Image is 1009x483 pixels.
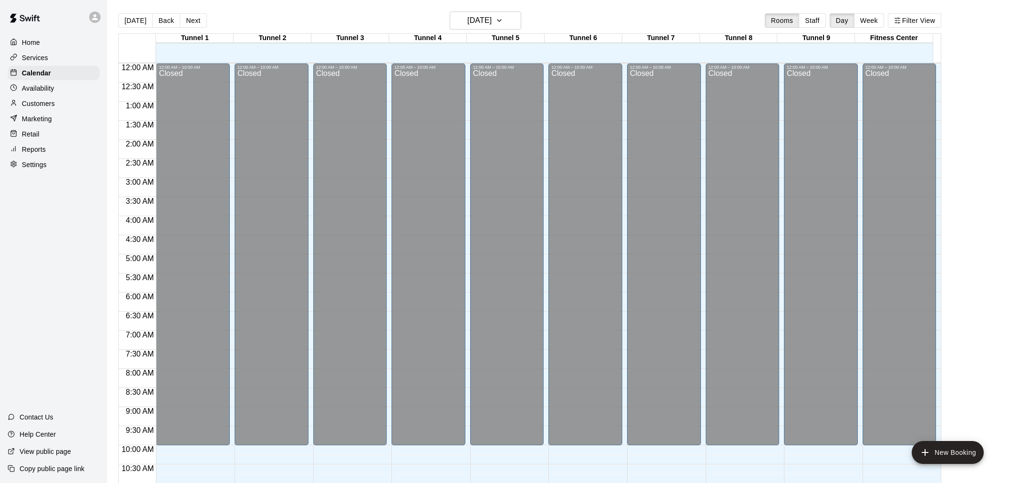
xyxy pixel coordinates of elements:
div: Closed [316,70,384,449]
div: Closed [787,70,855,449]
div: 12:00 AM – 10:00 AM [237,65,306,70]
p: Settings [22,160,47,169]
div: 12:00 AM – 10:00 AM [159,65,227,70]
a: Settings [8,157,100,172]
span: 9:00 AM [124,407,156,415]
button: [DATE] [118,13,153,28]
span: 2:00 AM [124,140,156,148]
span: 3:00 AM [124,178,156,186]
p: View public page [20,447,71,456]
div: 12:00 AM – 10:00 AM: Closed [706,63,780,445]
p: Home [22,38,40,47]
a: Calendar [8,66,100,80]
div: Fitness Center [855,34,933,43]
div: Tunnel 2 [234,34,311,43]
span: 4:30 AM [124,235,156,243]
p: Help Center [20,430,56,439]
div: 12:00 AM – 10:00 AM: Closed [235,63,309,445]
span: 3:30 AM [124,197,156,205]
div: Tunnel 9 [777,34,855,43]
span: 9:30 AM [124,426,156,434]
div: Tunnel 3 [311,34,389,43]
div: 12:00 AM – 10:00 AM [865,65,934,70]
span: 5:00 AM [124,254,156,262]
div: 12:00 AM – 10:00 AM: Closed [627,63,701,445]
p: Reports [22,145,46,154]
div: 12:00 AM – 10:00 AM [394,65,463,70]
button: add [912,441,984,464]
span: 8:30 AM [124,388,156,396]
div: 12:00 AM – 10:00 AM: Closed [548,63,622,445]
div: 12:00 AM – 10:00 AM [630,65,698,70]
div: 12:00 AM – 10:00 AM: Closed [863,63,937,445]
p: Contact Us [20,412,53,422]
button: Filter View [888,13,941,28]
a: Services [8,51,100,65]
a: Customers [8,96,100,111]
div: Closed [394,70,463,449]
div: Tunnel 1 [156,34,234,43]
div: Closed [630,70,698,449]
div: Tunnel 6 [545,34,622,43]
p: Copy public page link [20,464,84,473]
span: 10:00 AM [119,445,156,453]
a: Availability [8,81,100,95]
span: 7:30 AM [124,350,156,358]
span: 8:00 AM [124,369,156,377]
div: 12:00 AM – 10:00 AM [787,65,855,70]
button: [DATE] [450,11,521,30]
span: 10:30 AM [119,464,156,472]
div: Closed [237,70,306,449]
div: Closed [709,70,777,449]
button: Back [152,13,180,28]
div: 12:00 AM – 10:00 AM: Closed [784,63,858,445]
span: 1:00 AM [124,102,156,110]
a: Reports [8,142,100,157]
h6: [DATE] [467,14,492,27]
div: 12:00 AM – 10:00 AM: Closed [470,63,544,445]
div: 12:00 AM – 10:00 AM [473,65,541,70]
p: Retail [22,129,40,139]
button: Next [180,13,206,28]
div: Closed [159,70,227,449]
p: Services [22,53,48,63]
div: Tunnel 8 [700,34,778,43]
p: Customers [22,99,55,108]
button: Day [830,13,855,28]
button: Week [854,13,884,28]
a: Marketing [8,112,100,126]
a: Home [8,35,100,50]
button: Rooms [765,13,799,28]
div: 12:00 AM – 10:00 AM: Closed [391,63,465,445]
div: 12:00 AM – 10:00 AM: Closed [313,63,387,445]
p: Calendar [22,68,51,78]
span: 4:00 AM [124,216,156,224]
span: 7:00 AM [124,331,156,339]
div: 12:00 AM – 10:00 AM [709,65,777,70]
div: Closed [551,70,619,449]
span: 6:00 AM [124,293,156,301]
p: Availability [22,84,54,93]
button: Staff [799,13,826,28]
span: 1:30 AM [124,121,156,129]
div: 12:00 AM – 10:00 AM [316,65,384,70]
a: Retail [8,127,100,141]
div: 12:00 AM – 10:00 AM [551,65,619,70]
span: 12:30 AM [119,83,156,91]
span: 2:30 AM [124,159,156,167]
span: 12:00 AM [119,63,156,72]
div: Closed [865,70,934,449]
p: Marketing [22,114,52,124]
span: 5:30 AM [124,273,156,282]
span: 6:30 AM [124,312,156,320]
div: Tunnel 4 [389,34,467,43]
